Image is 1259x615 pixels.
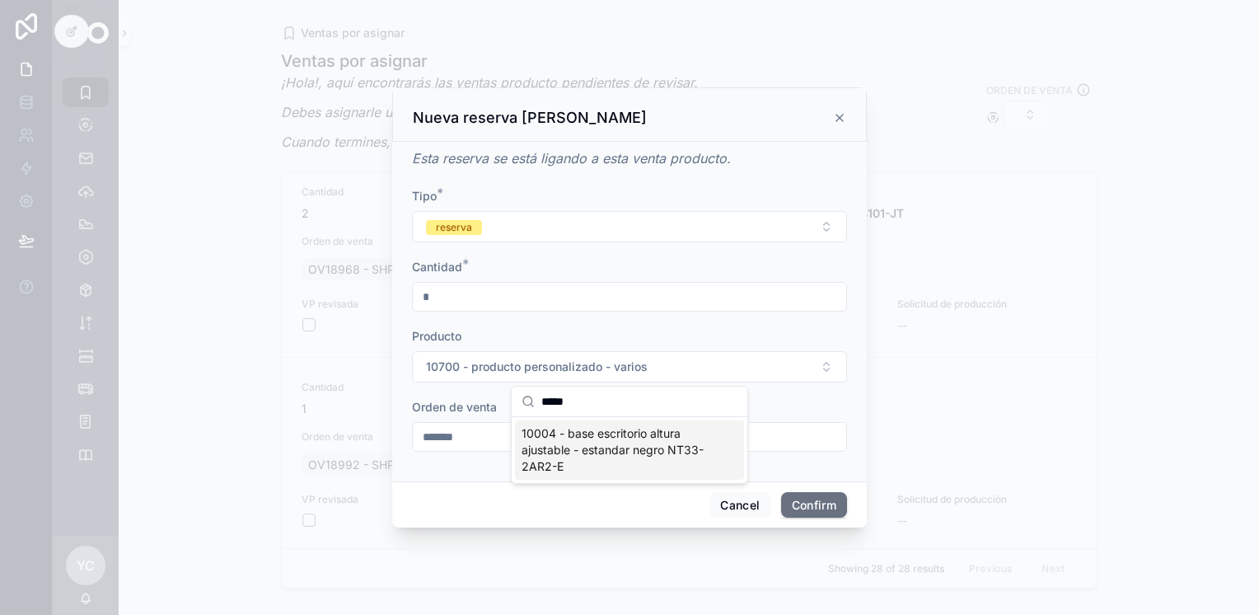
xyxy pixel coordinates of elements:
button: Select Button [412,211,847,242]
span: Producto [412,329,461,343]
span: Tipo [412,189,437,203]
button: Cancel [709,492,770,519]
span: 10700 - producto personalizado - varios [426,359,648,375]
span: Cantidad [412,260,462,274]
div: reserva [436,220,472,235]
button: Select Button [412,351,847,383]
span: 10004 - base escritorio altura ajustable - estandar negro NT33-2AR2-E [522,425,718,475]
em: Esta reserva se está ligando a esta venta producto. [412,150,731,167]
button: Confirm [781,492,847,519]
div: Suggestions [512,417,747,483]
h3: Nueva reserva [PERSON_NAME] [413,108,647,128]
span: Orden de venta [412,400,497,414]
